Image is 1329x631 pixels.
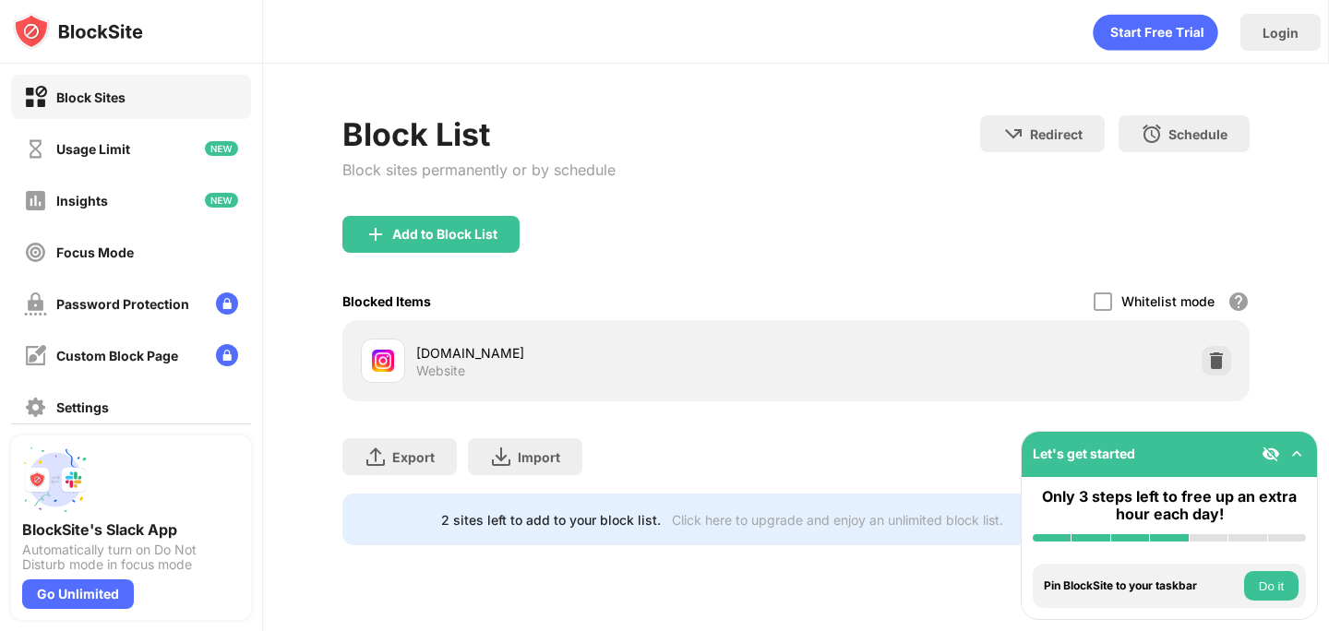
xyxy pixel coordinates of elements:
img: focus-off.svg [24,241,47,264]
img: new-icon.svg [205,193,238,208]
img: insights-off.svg [24,189,47,212]
div: Import [518,449,560,465]
img: password-protection-off.svg [24,292,47,315]
div: Password Protection [56,296,189,312]
div: Schedule [1168,126,1227,142]
img: new-icon.svg [205,141,238,156]
div: Settings [56,399,109,415]
img: block-on.svg [24,86,47,109]
img: push-slack.svg [22,446,89,513]
button: Do it [1244,571,1299,601]
div: Block Sites [56,89,126,105]
div: Add to Block List [392,227,497,242]
img: omni-setup-toggle.svg [1287,445,1306,463]
div: Focus Mode [56,244,134,260]
img: favicons [372,350,394,372]
div: Automatically turn on Do Not Disturb mode in focus mode [22,542,240,572]
img: settings-off.svg [24,396,47,419]
div: Export [392,449,435,465]
div: Blocked Items [342,293,431,309]
div: Insights [56,193,108,208]
div: Click here to upgrade and enjoy an unlimited block list. [672,512,1003,528]
div: BlockSite's Slack App [22,520,240,539]
div: Website [416,363,465,379]
div: Let's get started [1033,446,1135,461]
div: Usage Limit [56,141,130,157]
img: lock-menu.svg [216,344,238,366]
img: lock-menu.svg [216,292,238,315]
div: Login [1263,25,1299,41]
img: eye-not-visible.svg [1262,445,1280,463]
div: Redirect [1030,126,1083,142]
div: Only 3 steps left to free up an extra hour each day! [1033,488,1306,523]
img: time-usage-off.svg [24,137,47,161]
div: [DOMAIN_NAME] [416,343,796,363]
img: customize-block-page-off.svg [24,344,47,367]
div: Pin BlockSite to your taskbar [1044,579,1239,592]
div: Go Unlimited [22,579,134,609]
div: Block List [342,115,616,153]
div: Block sites permanently or by schedule [342,161,616,179]
div: Whitelist mode [1121,293,1215,309]
img: logo-blocksite.svg [13,13,143,50]
div: Custom Block Page [56,348,178,363]
div: animation [1093,14,1218,51]
div: 2 sites left to add to your block list. [441,512,661,528]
